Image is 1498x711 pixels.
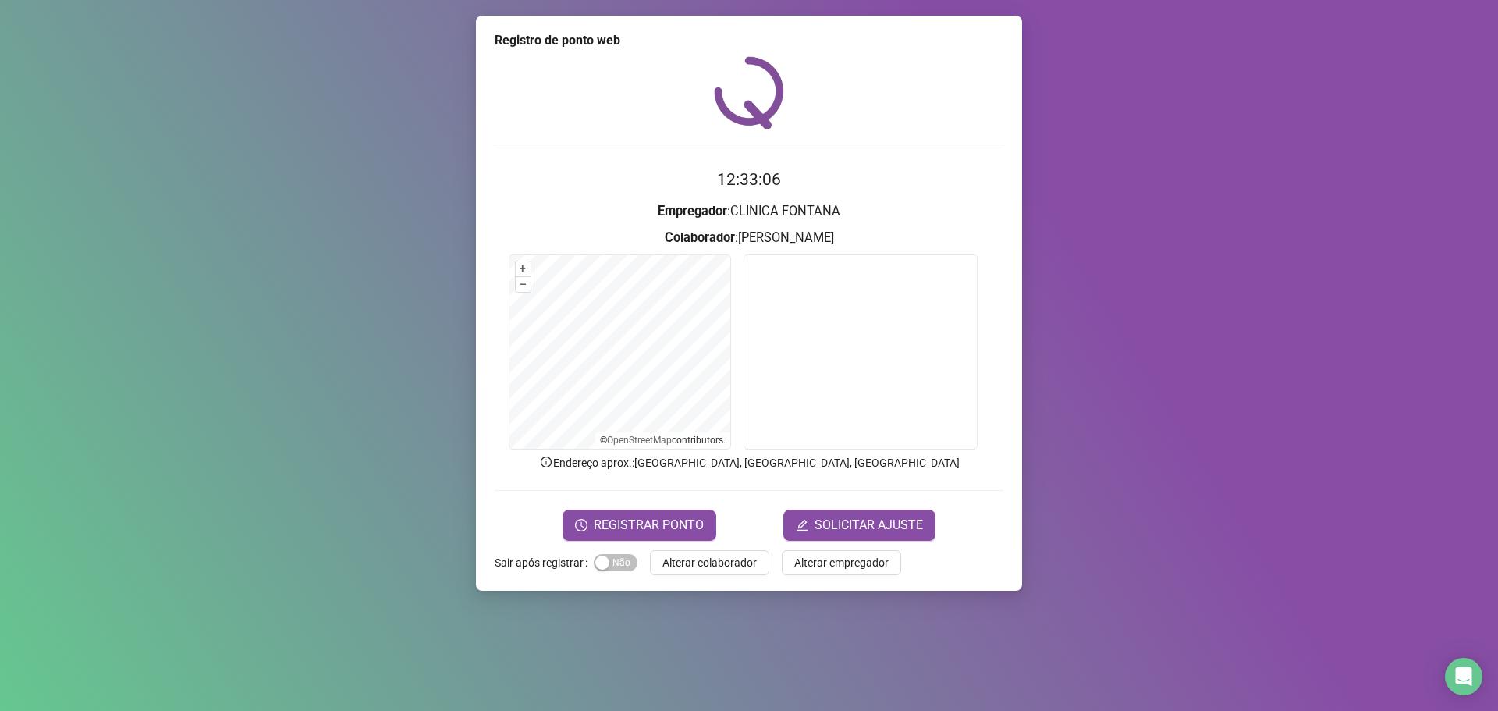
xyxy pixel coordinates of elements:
div: Registro de ponto web [495,31,1003,50]
h3: : CLINICA FONTANA [495,201,1003,222]
p: Endereço aprox. : [GEOGRAPHIC_DATA], [GEOGRAPHIC_DATA], [GEOGRAPHIC_DATA] [495,454,1003,471]
span: info-circle [539,455,553,469]
h3: : [PERSON_NAME] [495,228,1003,248]
strong: Empregador [658,204,727,219]
span: Alterar colaborador [662,554,757,571]
span: REGISTRAR PONTO [594,516,704,535]
button: Alterar colaborador [650,550,769,575]
button: editSOLICITAR AJUSTE [783,510,935,541]
button: – [516,277,531,292]
button: + [516,261,531,276]
span: clock-circle [575,519,587,531]
div: Open Intercom Messenger [1445,658,1482,695]
label: Sair após registrar [495,550,594,575]
button: REGISTRAR PONTO [563,510,716,541]
span: edit [796,519,808,531]
a: OpenStreetMap [607,435,672,446]
span: Alterar empregador [794,554,889,571]
li: © contributors. [600,435,726,446]
strong: Colaborador [665,230,735,245]
button: Alterar empregador [782,550,901,575]
img: QRPoint [714,56,784,129]
span: SOLICITAR AJUSTE [815,516,923,535]
time: 12:33:06 [717,170,781,189]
